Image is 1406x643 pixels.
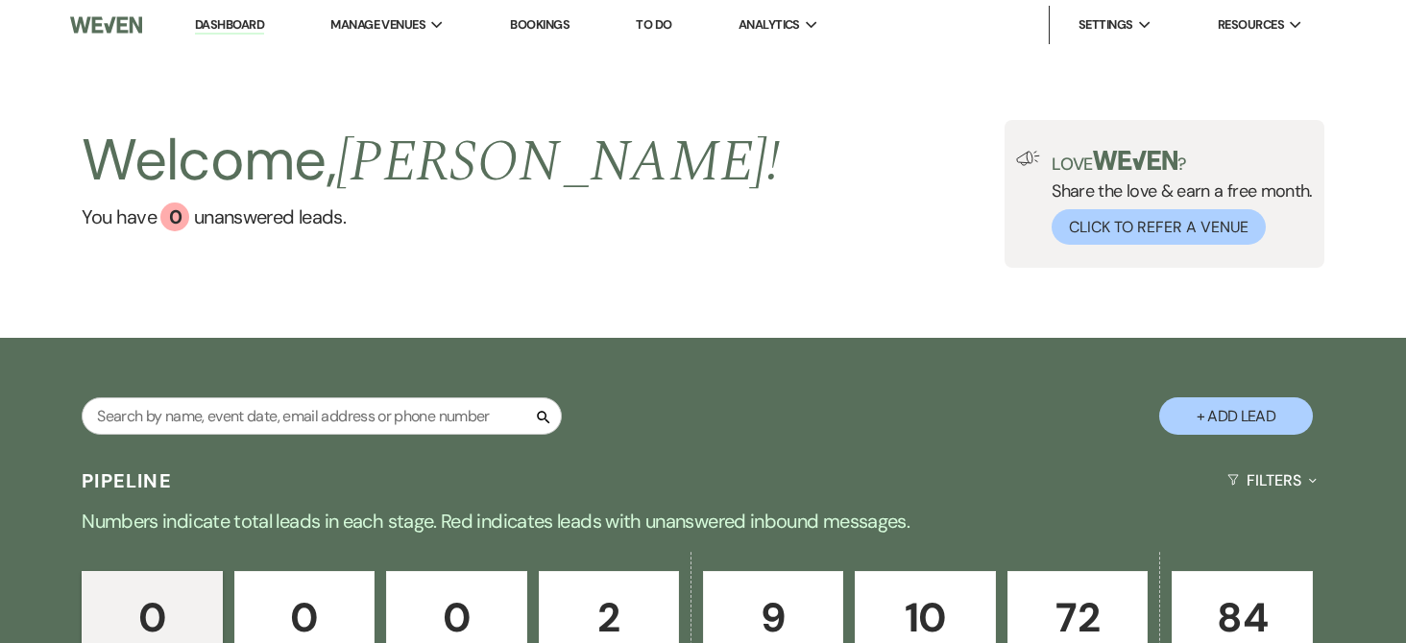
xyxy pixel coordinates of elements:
input: Search by name, event date, email address or phone number [82,397,562,435]
h3: Pipeline [82,467,172,494]
span: Manage Venues [330,15,425,35]
p: Numbers indicate total leads in each stage. Red indicates leads with unanswered inbound messages. [12,506,1394,536]
span: Resources [1218,15,1284,35]
span: Settings [1079,15,1133,35]
button: Filters [1220,455,1324,506]
button: Click to Refer a Venue [1052,209,1266,245]
a: You have 0 unanswered leads. [82,202,780,231]
span: Analytics [739,15,800,35]
button: + Add Lead [1159,397,1313,435]
div: Share the love & earn a free month. [1040,151,1313,245]
p: Love ? [1052,151,1313,173]
img: loud-speaker-illustration.svg [1016,151,1040,166]
span: [PERSON_NAME] ! [336,118,780,206]
div: 0 [160,202,189,231]
h2: Welcome, [82,120,780,202]
img: weven-logo-green.svg [1093,151,1178,170]
a: To Do [636,16,671,33]
a: Bookings [510,16,570,33]
a: Dashboard [195,16,264,35]
img: Weven Logo [70,5,142,45]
